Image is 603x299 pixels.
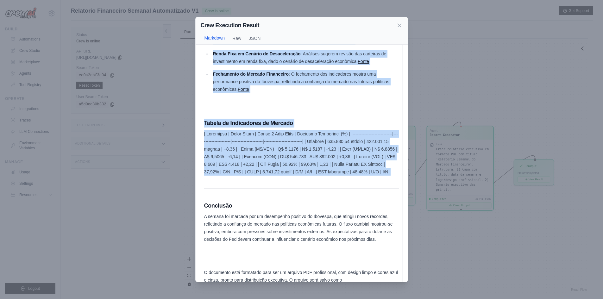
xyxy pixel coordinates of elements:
button: Raw [229,32,245,44]
strong: Fechamento do Mercado Financeiro [213,72,289,77]
p: O documento está formatado para ser um arquivo PDF profissional, com design limpo e cores azul e ... [204,269,399,291]
button: Markdown [201,32,229,44]
p: A semana foi marcada por um desempenho positivo do Ibovespa, que atingiu novos recordes, refletin... [204,213,399,243]
a: Fonte [358,59,369,64]
button: JSON [245,32,264,44]
p: | Loremipsu | Dolor Sitam | Conse 2 Adip Elits | Doeiusmo Temporinci (%) | |---------------------... [204,130,399,176]
h3: Tabela de Indicadores de Mercado [204,119,399,128]
h3: Conclusão [204,201,399,210]
div: Widget de chat [571,269,603,299]
iframe: Chat Widget [571,269,603,299]
p: : O fechamento dos indicadores mostra uma performance positiva do Ibovespa, refletindo a confianç... [213,70,399,93]
p: : Análises sugerem revisão das carteiras de investimento em renda fixa, dado o cenário de desacel... [213,50,399,65]
a: Fonte [238,87,249,92]
strong: Renda Fixa em Cenário de Desaceleração [213,51,300,56]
